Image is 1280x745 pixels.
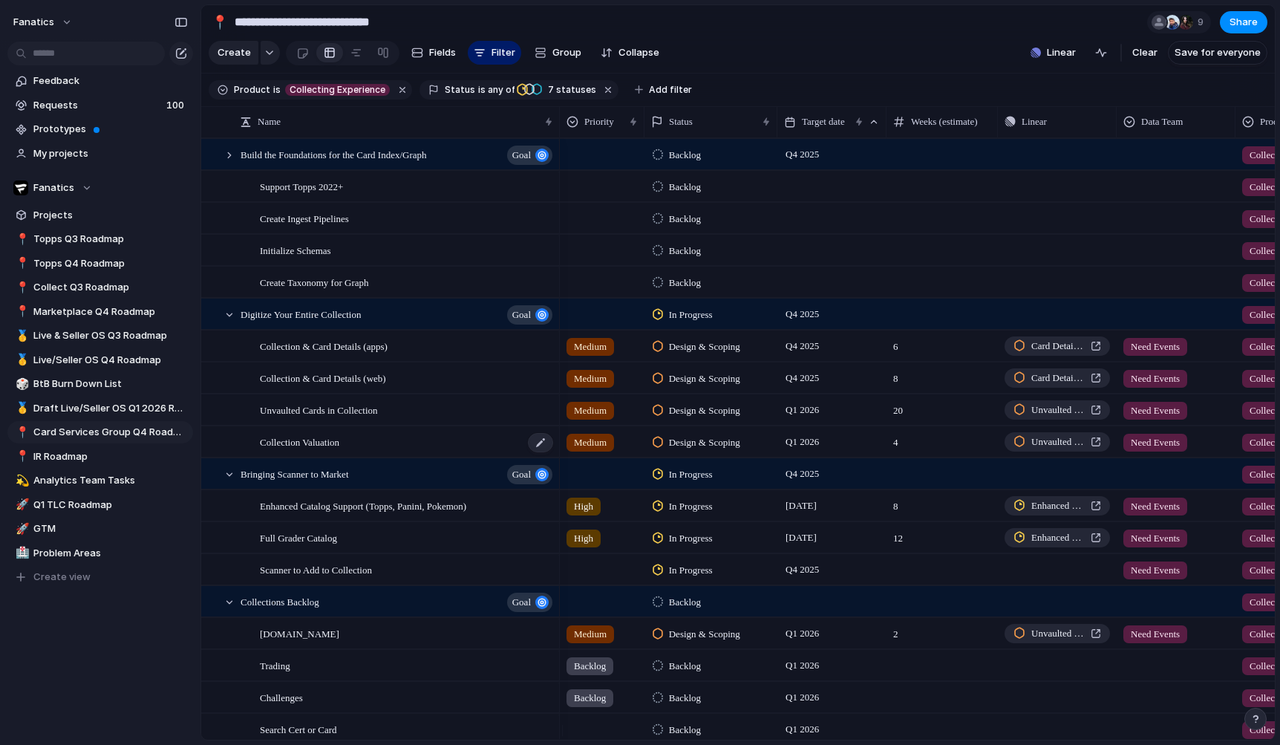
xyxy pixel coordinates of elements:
[7,10,80,34] button: fanatics
[7,494,193,516] a: 🚀Q1 TLC Roadmap
[7,94,193,117] a: Requests100
[7,349,193,371] a: 🥇Live/Seller OS Q4 Roadmap
[584,114,614,129] span: Priority
[260,241,331,258] span: Initialize Schemas
[7,397,193,420] a: 🥇Draft Live/Seller OS Q1 2026 Roadmap
[574,435,607,450] span: Medium
[574,531,593,546] span: High
[16,472,26,489] div: 💫
[260,433,339,450] span: Collection Valuation
[7,301,193,323] a: 📍Marketplace Q4 Roadmap
[669,499,713,514] span: In Progress
[33,521,188,536] span: GTM
[13,15,54,30] span: fanatics
[669,339,740,354] span: Design & Scoping
[782,146,823,163] span: Q4 2025
[260,369,386,386] span: Collection & Card Details (web)
[33,180,74,195] span: Fanatics
[33,232,188,247] span: Topps Q3 Roadmap
[1220,11,1267,33] button: Share
[13,232,28,247] button: 📍
[241,593,319,610] span: Collections Backlog
[33,98,162,113] span: Requests
[1005,400,1110,420] a: Unvaulted Cards in Collection
[1131,339,1180,354] span: Need Events
[260,625,339,642] span: [DOMAIN_NAME]
[258,114,281,129] span: Name
[16,328,26,345] div: 🥇
[13,328,28,343] button: 🥇
[33,377,188,391] span: BtB Burn Down List
[405,41,462,65] button: Fields
[13,498,28,513] button: 🚀
[802,114,845,129] span: Target date
[574,371,607,386] span: Medium
[507,305,552,325] button: goal
[241,305,361,322] span: Digitize Your Entire Collection
[13,425,28,440] button: 📍
[33,256,188,271] span: Topps Q4 Roadmap
[7,70,193,92] a: Feedback
[887,427,997,450] span: 4
[574,339,607,354] span: Medium
[574,659,606,674] span: Backlog
[260,337,388,354] span: Collection & Card Details (apps)
[33,305,188,319] span: Marketplace Q4 Roadmap
[1031,435,1085,449] span: Unvaulted Cards in Collection
[782,689,823,706] span: Q1 2026
[290,83,385,97] span: Collecting Experience
[669,627,740,642] span: Design & Scoping
[33,425,188,440] span: Card Services Group Q4 Roadmap
[1005,528,1110,547] a: Enhanced Catalog Support (Topps, Panini, Pokemon)
[16,496,26,513] div: 🚀
[33,570,91,585] span: Create view
[649,83,692,97] span: Add filter
[7,446,193,468] a: 📍IR Roadmap
[7,143,193,165] a: My projects
[33,546,188,561] span: Problem Areas
[7,421,193,443] div: 📍Card Services Group Q4 Roadmap
[527,41,589,65] button: Group
[13,305,28,319] button: 📍
[7,518,193,540] a: 🚀GTM
[1131,531,1180,546] span: Need Events
[669,148,701,163] span: Backlog
[1131,403,1180,418] span: Need Events
[507,146,552,165] button: goal
[911,114,978,129] span: Weeks (estimate)
[260,529,337,546] span: Full Grader Catalog
[7,276,193,299] a: 📍Collect Q3 Roadmap
[543,83,596,97] span: statuses
[16,521,26,538] div: 🚀
[16,544,26,562] div: 🏥
[492,45,515,60] span: Filter
[468,41,521,65] button: Filter
[887,491,997,514] span: 8
[574,499,593,514] span: High
[33,498,188,513] span: Q1 TLC Roadmap
[7,228,193,250] a: 📍Topps Q3 Roadmap
[1025,42,1082,64] button: Linear
[782,720,823,738] span: Q1 2026
[887,619,997,642] span: 2
[260,689,303,706] span: Challenges
[241,146,427,163] span: Build the Foundations for the Card Index/Graph
[33,146,188,161] span: My projects
[166,98,187,113] span: 100
[234,83,270,97] span: Product
[669,244,701,258] span: Backlog
[512,592,531,613] span: goal
[282,82,393,98] button: Collecting Experience
[887,331,997,354] span: 6
[16,448,26,465] div: 📍
[1031,371,1085,385] span: Card Details Pages - GTM Version
[1047,45,1076,60] span: Linear
[782,529,820,547] span: [DATE]
[669,563,713,578] span: In Progress
[669,371,740,386] span: Design & Scoping
[574,627,607,642] span: Medium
